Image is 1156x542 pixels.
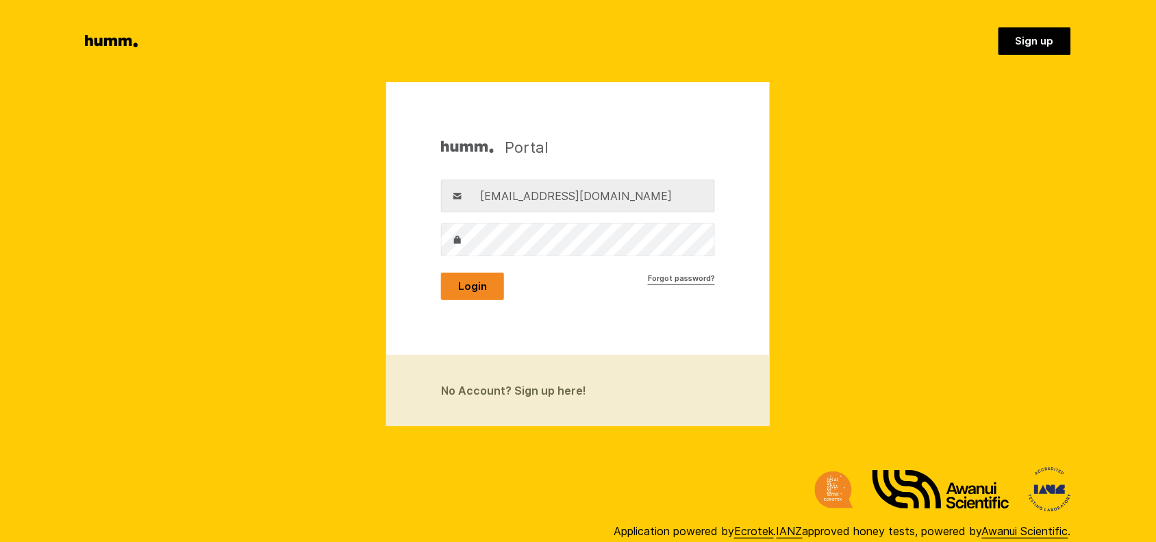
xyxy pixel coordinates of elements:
button: Login [441,273,504,300]
img: Humm [441,137,494,158]
h1: Portal [441,137,549,158]
img: Awanui Scientific [872,470,1009,509]
a: Forgot password? [648,273,715,285]
a: Awanui Scientific [982,524,1068,539]
a: Ecrotek [734,524,774,539]
a: Sign up [998,27,1071,55]
div: Application powered by . approved honey tests, powered by . [614,523,1071,539]
img: International Accreditation New Zealand [1029,467,1071,512]
a: IANZ [777,524,803,539]
img: Ecrotek [815,471,853,508]
a: No Account? Sign up here! [386,355,770,426]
